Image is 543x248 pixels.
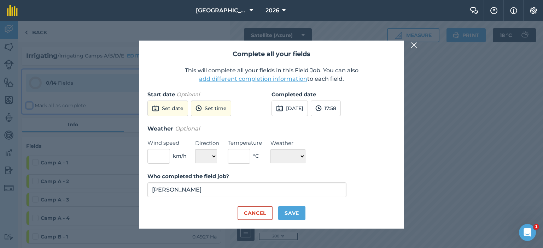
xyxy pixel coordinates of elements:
img: svg+xml;base64,PD94bWwgdmVyc2lvbj0iMS4wIiBlbmNvZGluZz0idXRmLTgiPz4KPCEtLSBHZW5lcmF0b3I6IEFkb2JlIE... [315,104,322,113]
strong: Start date [147,91,175,98]
img: svg+xml;base64,PD94bWwgdmVyc2lvbj0iMS4wIiBlbmNvZGluZz0idXRmLTgiPz4KPCEtLSBHZW5lcmF0b3I6IEFkb2JlIE... [276,104,283,113]
span: ° C [253,152,259,160]
label: Weather [270,139,305,147]
h3: Weather [147,124,396,133]
button: Save [278,206,305,220]
h2: Complete all your fields [147,49,396,59]
img: fieldmargin Logo [7,5,18,16]
button: [DATE] [271,101,308,116]
button: Set time [191,101,231,116]
em: Optional [175,125,200,132]
img: Two speech bubbles overlapping with the left bubble in the forefront [470,7,478,14]
img: svg+xml;base64,PHN2ZyB4bWxucz0iaHR0cDovL3d3dy53My5vcmcvMjAwMC9zdmciIHdpZHRoPSIxNyIgaGVpZ2h0PSIxNy... [510,6,517,15]
label: Temperature [228,139,262,147]
img: svg+xml;base64,PHN2ZyB4bWxucz0iaHR0cDovL3d3dy53My5vcmcvMjAwMC9zdmciIHdpZHRoPSIyMiIgaGVpZ2h0PSIzMC... [411,41,417,49]
button: add different completion information [199,75,307,83]
label: Wind speed [147,139,187,147]
span: [GEOGRAPHIC_DATA] [196,6,247,15]
img: svg+xml;base64,PD94bWwgdmVyc2lvbj0iMS4wIiBlbmNvZGluZz0idXRmLTgiPz4KPCEtLSBHZW5lcmF0b3I6IEFkb2JlIE... [152,104,159,113]
button: 17:58 [311,101,341,116]
img: A question mark icon [490,7,498,14]
img: A cog icon [529,7,538,14]
button: Set date [147,101,188,116]
label: Direction [195,139,219,147]
span: km/h [173,152,187,160]
em: Optional [176,91,200,98]
button: Cancel [238,206,273,220]
img: svg+xml;base64,PD94bWwgdmVyc2lvbj0iMS4wIiBlbmNvZGluZz0idXRmLTgiPz4KPCEtLSBHZW5lcmF0b3I6IEFkb2JlIE... [195,104,202,113]
p: This will complete all your fields in this Field Job. You can also to each field. [147,66,396,83]
span: 2026 [265,6,279,15]
iframe: Intercom live chat [519,224,536,241]
strong: Who completed the field job? [147,173,229,180]
strong: Completed date [271,91,316,98]
span: 1 [533,224,539,230]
